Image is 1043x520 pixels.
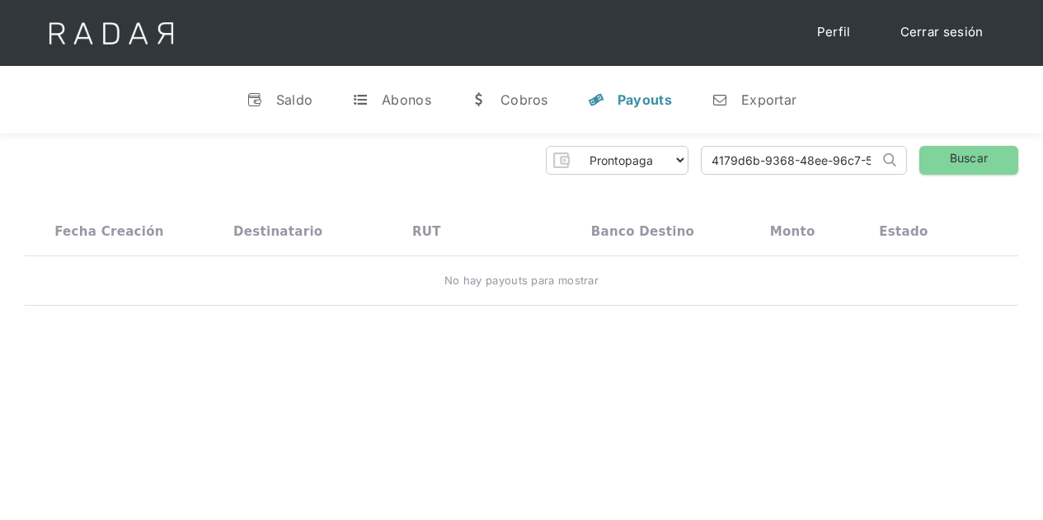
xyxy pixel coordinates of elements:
div: Abonos [382,91,431,108]
div: t [352,91,369,108]
div: Destinatario [233,224,322,239]
div: Monto [770,224,815,239]
a: Perfil [801,16,867,49]
div: Estado [879,224,928,239]
div: Saldo [276,91,313,108]
div: Banco destino [591,224,694,239]
a: Buscar [919,146,1018,175]
div: v [247,91,263,108]
div: Payouts [618,91,672,108]
div: n [712,91,728,108]
div: Cobros [500,91,548,108]
div: RUT [412,224,441,239]
div: Exportar [741,91,796,108]
form: Form [546,146,688,175]
div: No hay payouts para mostrar [444,273,599,289]
a: Cerrar sesión [884,16,1000,49]
div: w [471,91,487,108]
div: y [588,91,604,108]
div: Fecha creación [54,224,164,239]
input: Busca por ID [702,147,879,174]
